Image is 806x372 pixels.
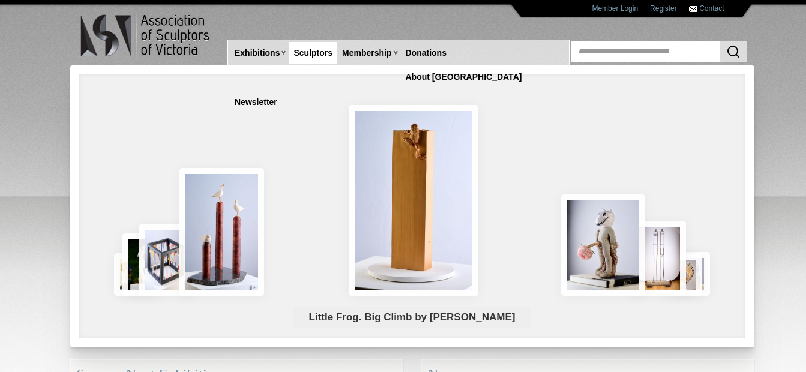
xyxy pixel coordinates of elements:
a: Donations [401,42,451,64]
a: Membership [337,42,396,64]
a: Sculptors [289,42,337,64]
a: Newsletter [230,91,282,113]
img: Contact ASV [689,6,697,12]
img: logo.png [80,12,212,59]
a: Contact [699,4,724,13]
img: Swingers [631,221,686,296]
a: Member Login [592,4,638,13]
span: Little Frog. Big Climb by [PERSON_NAME] [293,307,531,328]
a: Exhibitions [230,42,284,64]
img: Little Frog. Big Climb [349,105,478,296]
img: Waiting together for the Home coming [679,252,710,296]
img: Rising Tides [179,168,265,296]
img: Let There Be Light [561,194,646,296]
a: About [GEOGRAPHIC_DATA] [401,66,527,88]
a: Register [650,4,677,13]
img: Search [726,44,741,59]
